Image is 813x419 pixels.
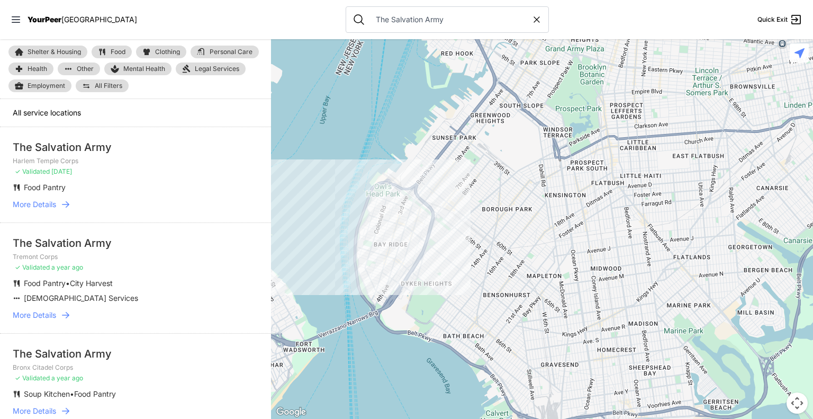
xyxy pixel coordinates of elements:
span: All service locations [13,108,81,117]
span: ✓ Validated [15,374,50,382]
img: Google [274,405,309,419]
p: Harlem Temple Corps [13,157,258,165]
span: • [70,389,74,398]
a: More Details [13,199,258,210]
a: More Details [13,406,258,416]
a: Personal Care [191,46,259,58]
span: Other [77,66,94,72]
span: Personal Care [210,49,252,55]
span: • [66,279,70,288]
a: Shelter & Housing [8,46,87,58]
span: All Filters [95,83,122,89]
span: Food Pantry [74,389,116,398]
span: [DATE] [51,167,72,175]
span: ✓ Validated [15,263,50,271]
a: Mental Health [104,63,171,75]
span: Food Pantry [24,183,66,192]
span: City Harvest [70,279,113,288]
a: Health [8,63,53,75]
input: Search [369,14,531,25]
a: YourPeer[GEOGRAPHIC_DATA] [28,16,137,23]
p: Tremont Corps [13,253,258,261]
span: [GEOGRAPHIC_DATA] [61,15,137,24]
span: Legal Services [195,65,239,73]
span: Quick Exit [757,15,788,24]
span: More Details [13,199,56,210]
a: Clothing [136,46,186,58]
a: Legal Services [176,63,246,75]
span: Mental Health [123,65,165,73]
p: Bronx Citadel Corps [13,363,258,372]
span: [DEMOGRAPHIC_DATA] Services [24,293,138,302]
span: YourPeer [28,15,61,24]
span: a year ago [51,374,83,382]
a: More Details [13,310,258,320]
a: Food [92,46,132,58]
div: The Salvation Army [13,140,258,155]
div: The Salvation Army [13,236,258,251]
a: Open this area in Google Maps (opens a new window) [274,405,309,419]
span: Food [111,49,125,55]
button: Map camera controls [787,393,808,414]
span: Clothing [155,49,180,55]
a: Other [58,63,100,75]
span: More Details [13,310,56,320]
span: Shelter & Housing [28,49,81,55]
span: Employment [28,82,65,90]
span: a year ago [51,263,83,271]
span: ✓ Validated [15,167,50,175]
a: Employment [8,79,71,92]
span: More Details [13,406,56,416]
a: Quick Exit [757,13,802,26]
span: Health [28,66,47,72]
span: Soup Kitchen [24,389,70,398]
div: The Salvation Army [13,346,258,361]
span: Food Pantry [24,279,66,288]
a: All Filters [76,79,129,92]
